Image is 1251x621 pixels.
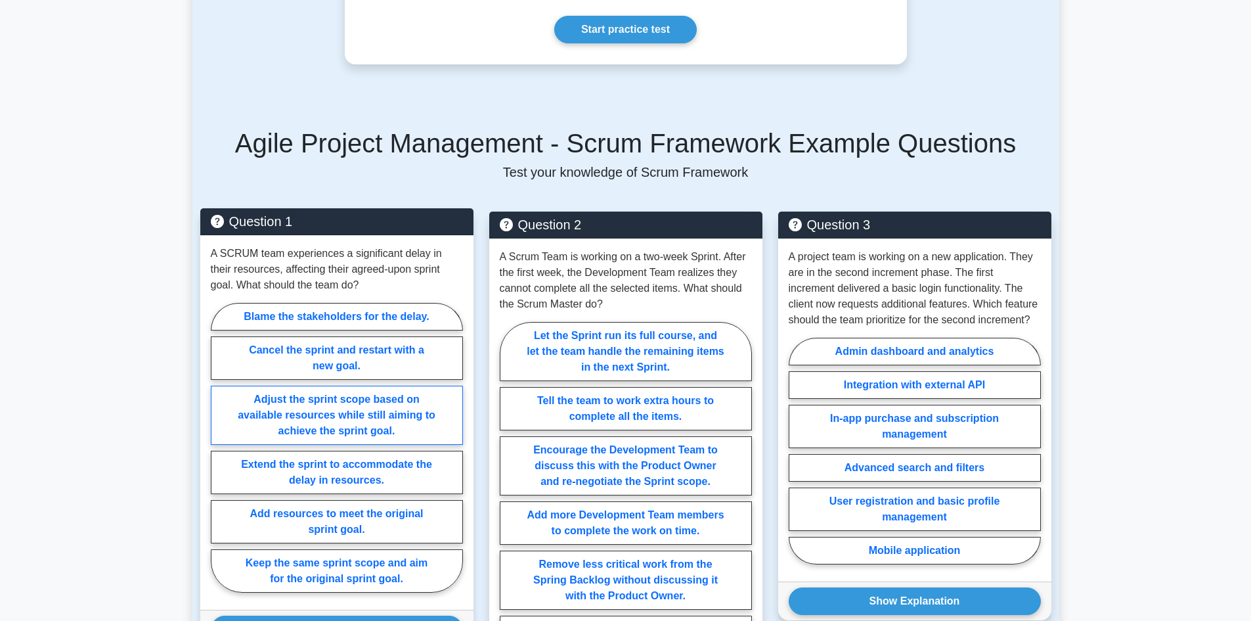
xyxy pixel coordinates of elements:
p: A Scrum Team is working on a two-week Sprint. After the first week, the Development Team realizes... [500,249,752,312]
label: User registration and basic profile management [789,488,1041,531]
p: A project team is working on a new application. They are in the second increment phase. The first... [789,249,1041,328]
label: Extend the sprint to accommodate the delay in resources. [211,451,463,494]
label: Advanced search and filters [789,454,1041,482]
p: Test your knowledge of Scrum Framework [200,164,1051,180]
label: Remove less critical work from the Spring Backlog without discussing it with the Product Owner. [500,551,752,610]
label: Encourage the Development Team to discuss this with the Product Owner and re-negotiate the Sprint... [500,436,752,495]
label: Blame the stakeholders for the delay. [211,303,463,331]
p: A SCRUM team experiences a significant delay in their resources, affecting their agreed-upon spri... [211,246,463,293]
label: In-app purchase and subscription management [789,405,1041,448]
label: Add resources to meet the original sprint goal. [211,500,463,543]
h5: Question 3 [789,217,1041,233]
h5: Agile Project Management - Scrum Framework Example Questions [200,127,1051,159]
label: Cancel the sprint and restart with a new goal. [211,336,463,380]
label: Adjust the sprint scope based on available resources while still aiming to achieve the sprint goal. [211,386,463,445]
label: Admin dashboard and analytics [789,338,1041,365]
label: Keep the same sprint scope and aim for the original sprint goal. [211,549,463,593]
label: Integration with external API [789,371,1041,399]
a: Start practice test [554,16,697,43]
label: Let the Sprint run its full course, and let the team handle the remaining items in the next Sprint. [500,322,752,381]
button: Show Explanation [789,587,1041,615]
h5: Question 2 [500,217,752,233]
label: Mobile application [789,537,1041,564]
label: Add more Development Team members to complete the work on time. [500,501,752,545]
h5: Question 1 [211,214,463,229]
label: Tell the team to work extra hours to complete all the items. [500,387,752,430]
